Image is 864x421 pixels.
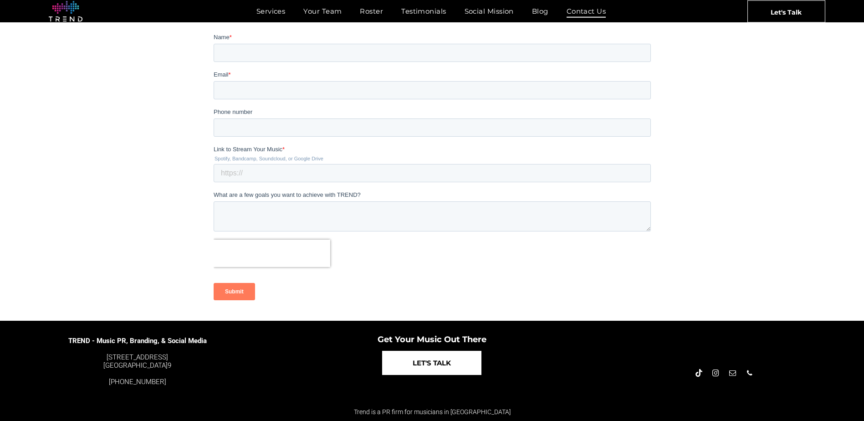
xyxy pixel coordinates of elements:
a: Roster [351,5,392,18]
img: logo [49,1,82,22]
span: Get Your Music Out There [378,334,486,344]
font: [STREET_ADDRESS] [GEOGRAPHIC_DATA] [103,353,168,370]
iframe: Form 0 [214,33,651,316]
a: Tiktok [694,368,704,380]
a: Testimonials [392,5,455,18]
span: Trend is a PR firm for musicians in [GEOGRAPHIC_DATA] [354,408,511,416]
span: Let's Talk [771,0,802,23]
a: [STREET_ADDRESS][GEOGRAPHIC_DATA] [103,353,168,370]
a: LET'S TALK [382,351,481,375]
a: instagram [711,368,721,380]
a: email [728,368,738,380]
a: Your Team [294,5,351,18]
iframe: Chat Widget [818,377,864,421]
a: Contact Us [557,5,615,18]
span: TREND - Music PR, Branding, & Social Media [68,337,207,345]
a: Social Mission [455,5,523,18]
div: 9 [68,353,207,370]
a: Services [247,5,295,18]
a: [PHONE_NUMBER] [109,378,166,386]
a: phone [745,368,755,380]
span: LET'S TALK [413,351,451,375]
a: Blog [523,5,557,18]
